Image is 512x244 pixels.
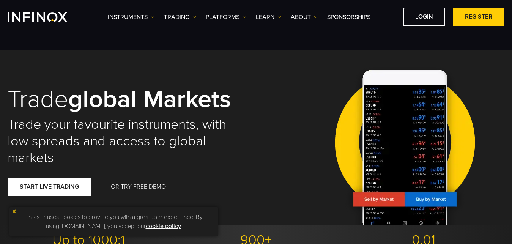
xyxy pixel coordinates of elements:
[256,13,281,22] a: Learn
[8,116,246,166] h2: Trade your favourite instruments, with low spreads and access to global markets
[453,8,504,26] a: REGISTER
[8,12,85,22] a: INFINOX Logo
[164,13,196,22] a: TRADING
[291,13,318,22] a: ABOUT
[206,13,246,22] a: PLATFORMS
[403,8,445,26] a: LOGIN
[8,87,246,112] h1: Trade
[13,211,214,233] p: This site uses cookies to provide you with a great user experience. By using [DOMAIN_NAME], you a...
[108,13,154,22] a: Instruments
[68,84,231,114] strong: global markets
[110,178,167,196] a: OR TRY FREE DEMO
[327,13,370,22] a: SPONSORSHIPS
[146,222,181,230] a: cookie policy
[8,178,91,196] a: START LIVE TRADING
[11,209,17,214] img: yellow close icon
